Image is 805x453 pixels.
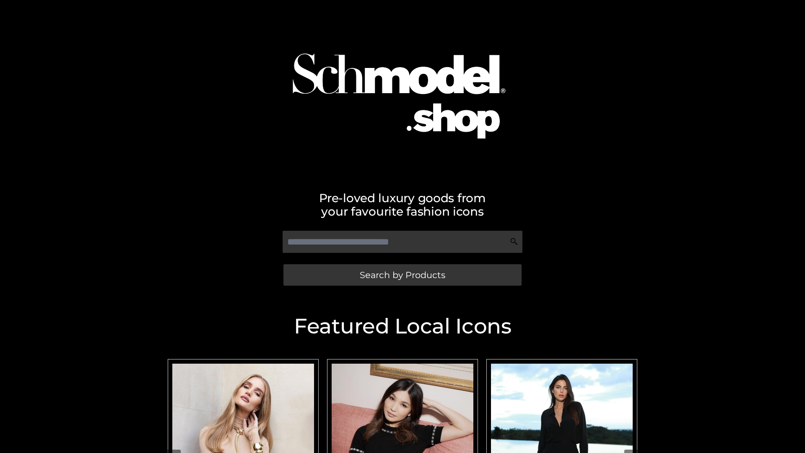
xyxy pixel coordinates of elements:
a: Search by Products [283,264,522,286]
h2: Featured Local Icons​ [164,316,641,337]
span: Search by Products [360,271,445,279]
img: Search Icon [510,237,518,246]
h2: Pre-loved luxury goods from your favourite fashion icons [164,191,641,218]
